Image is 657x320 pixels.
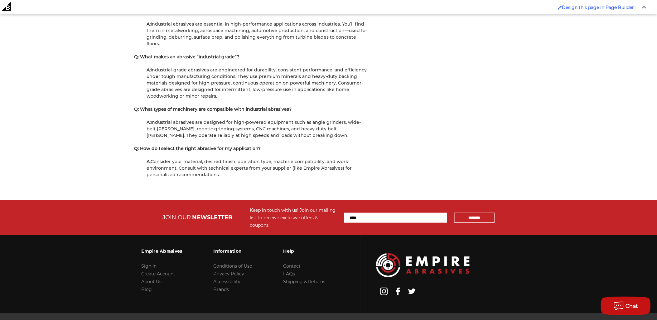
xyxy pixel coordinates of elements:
a: Sign In [142,263,157,269]
a: Brands [214,287,229,292]
p: Consider your material, desired finish, operation type, machine compatibility, and work environme... [134,158,368,178]
b: A: [147,21,151,27]
b: A: [147,159,151,164]
a: Contact [283,263,301,269]
a: About Us [142,279,162,284]
h3: Information [214,245,252,258]
h3: Empire Abrasives [142,245,182,258]
span: NEWSLETTER [192,214,232,221]
a: Conditions of Use [214,263,252,269]
p: Industrial-grade abrasives are engineered for durability, consistent performance, and efficiency ... [134,67,368,99]
p: Industrial abrasives are designed for high-powered equipment such as angle grinders, wide-belt [P... [134,119,368,139]
b: Q: What types of machinery are compatible with industrial abrasives? [134,106,292,112]
b: Q: How do I select the right abrasive for my application? [134,146,261,151]
a: Blog [142,287,152,292]
a: Enabled brush for page builder edit. Design this page in Page Builder [555,2,637,13]
img: Close Admin Bar [642,6,646,9]
img: Enabled brush for page builder edit. [558,5,562,10]
a: FAQs [283,271,295,277]
img: Empire Abrasives Logo Image [376,253,470,277]
a: Accessibility [214,279,241,284]
a: Privacy Policy [214,271,244,277]
p: Industrial abrasives are essential in high-performance applications across industries. You’ll fin... [134,21,368,47]
b: A: [147,67,151,73]
b: A: [147,119,151,125]
button: Chat [601,297,651,315]
span: JOIN OUR [162,214,191,221]
a: Shipping & Returns [283,279,326,284]
div: Keep in touch with us! Join our mailing list to receive exclusive offers & coupons. [250,206,338,229]
b: Q: What makes an abrasive “industrial-grade”? [134,54,240,60]
h3: Help [283,245,326,258]
a: Create Account [142,271,176,277]
span: Chat [626,303,639,309]
span: Design this page in Page Builder [562,5,634,10]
